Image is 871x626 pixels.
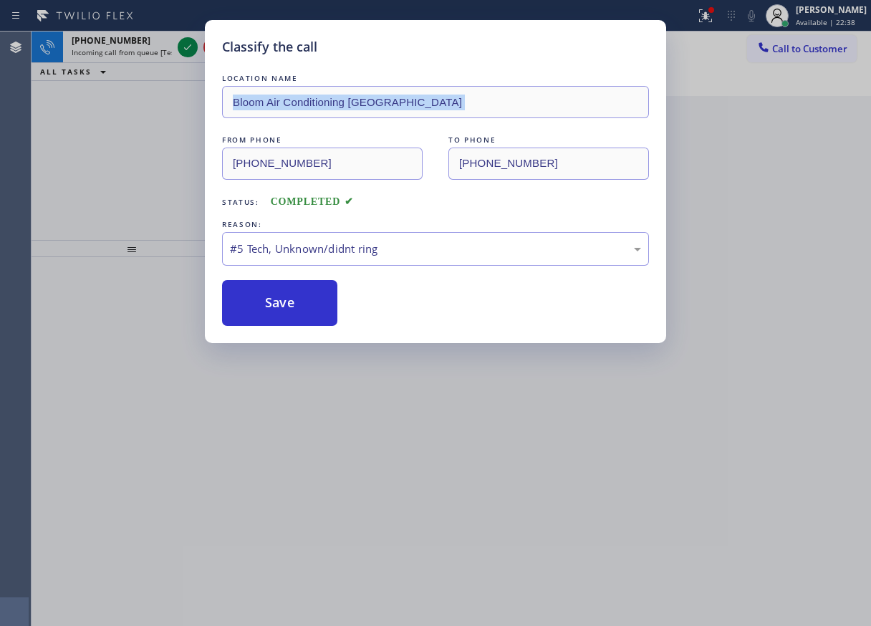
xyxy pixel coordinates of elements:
div: TO PHONE [448,133,649,148]
input: From phone [222,148,423,180]
div: #5 Tech, Unknown/didnt ring [230,241,641,257]
span: COMPLETED [271,196,354,207]
div: LOCATION NAME [222,71,649,86]
h5: Classify the call [222,37,317,57]
div: REASON: [222,217,649,232]
button: Save [222,280,337,326]
span: Status: [222,197,259,207]
div: FROM PHONE [222,133,423,148]
input: To phone [448,148,649,180]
